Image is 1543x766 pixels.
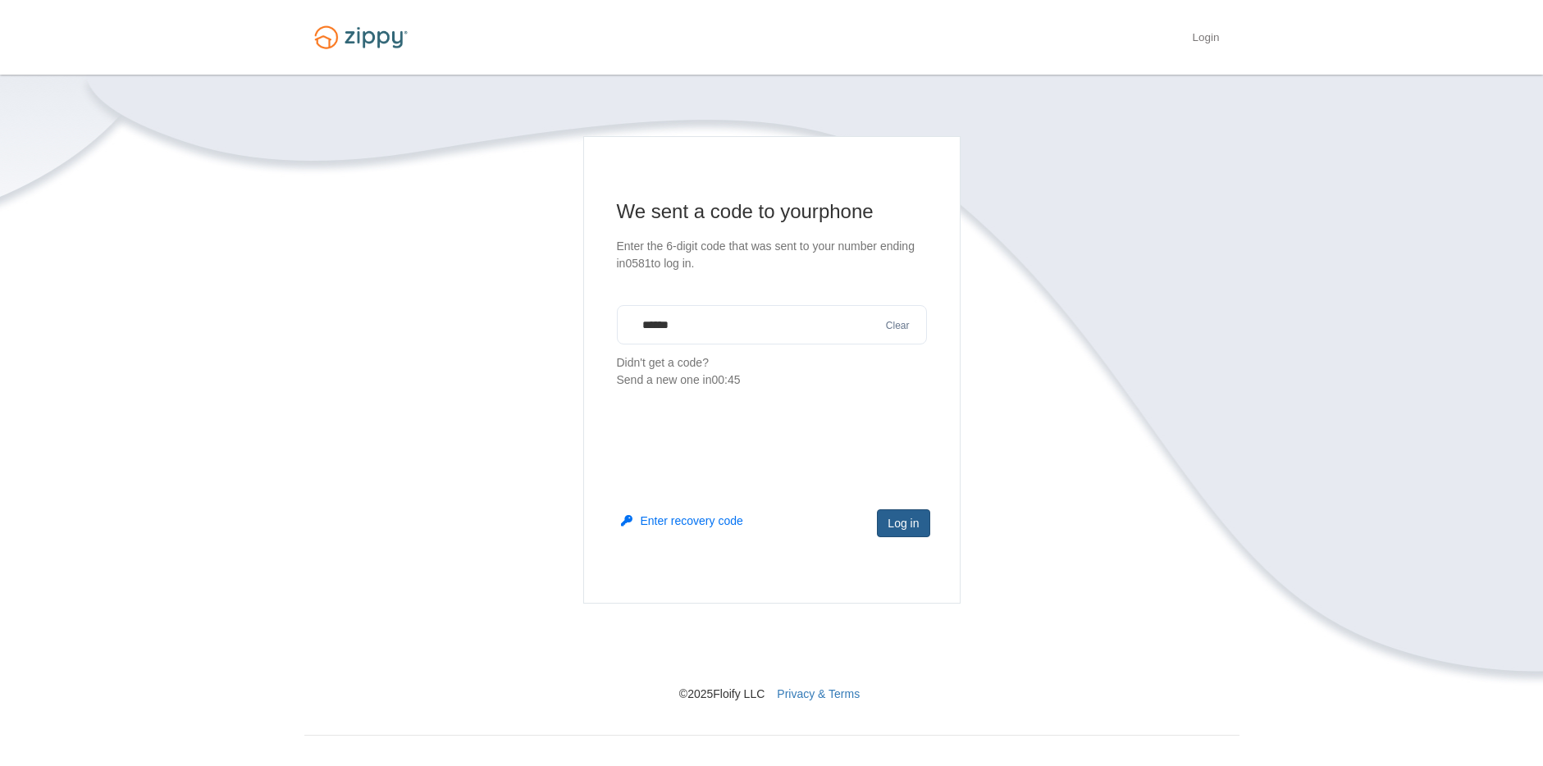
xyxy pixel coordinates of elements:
[617,198,927,225] h1: We sent a code to your phone
[617,354,927,389] p: Didn't get a code?
[617,372,927,389] div: Send a new one in 00:45
[1192,31,1219,48] a: Login
[304,604,1239,702] nav: © 2025 Floify LLC
[621,513,743,529] button: Enter recovery code
[617,238,927,272] p: Enter the 6-digit code that was sent to your number ending in 0581 to log in.
[304,18,418,57] img: Logo
[777,687,860,700] a: Privacy & Terms
[881,318,915,334] button: Clear
[877,509,929,537] button: Log in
